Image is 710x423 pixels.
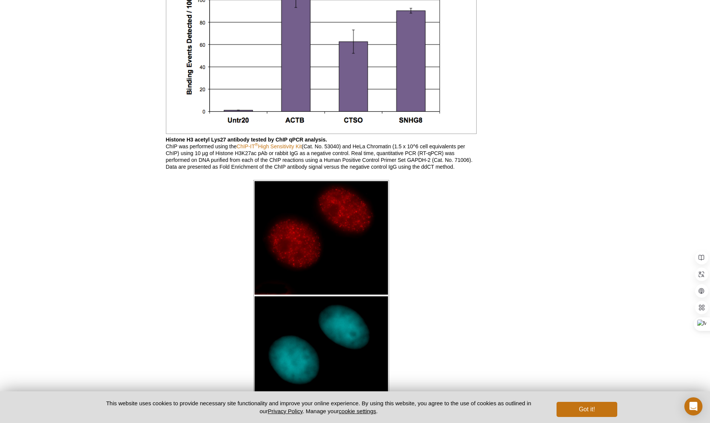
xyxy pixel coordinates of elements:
[268,408,302,414] a: Privacy Policy
[253,180,389,411] img: Histone H3K27ac antibody (pAb) tested by immunofluorescence.
[166,137,327,143] b: Histone H3 acetyl Lys27 antibody tested by ChIP qPCR analysis.
[339,408,376,414] button: cookie settings
[93,399,544,415] p: This website uses cookies to provide necessary site functionality and improve your online experie...
[166,136,477,170] p: ChIP was performed using the (Cat. No. 53040) and HeLa Chromatin (1.5 x 10^6 cell equivalents per...
[237,143,302,149] a: ChIP-IT®High Sensitivity Kit
[255,142,258,147] sup: ®
[684,397,702,415] div: Open Intercom Messenger
[557,402,617,417] button: Got it!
